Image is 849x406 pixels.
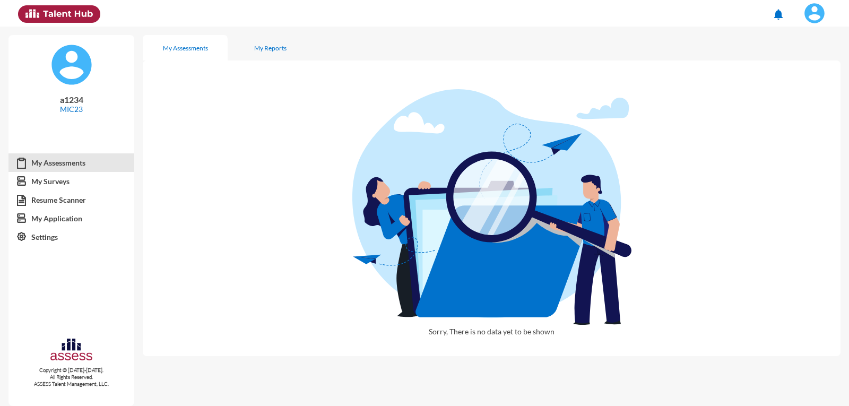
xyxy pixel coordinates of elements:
p: Sorry, There is no data yet to be shown [352,327,631,344]
img: assesscompany-logo.png [49,337,93,365]
img: default%20profile%20image.svg [50,44,93,86]
div: My Assessments [163,44,208,52]
a: My Assessments [8,153,134,172]
p: Copyright © [DATE]-[DATE]. All Rights Reserved. ASSESS Talent Management, LLC. [8,367,134,387]
a: My Surveys [8,172,134,191]
a: My Application [8,209,134,228]
a: Resume Scanner [8,191,134,210]
p: MIC23 [17,105,126,114]
p: a1234 [17,94,126,105]
mat-icon: notifications [772,8,785,21]
a: Settings [8,228,134,247]
div: My Reports [254,44,287,52]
